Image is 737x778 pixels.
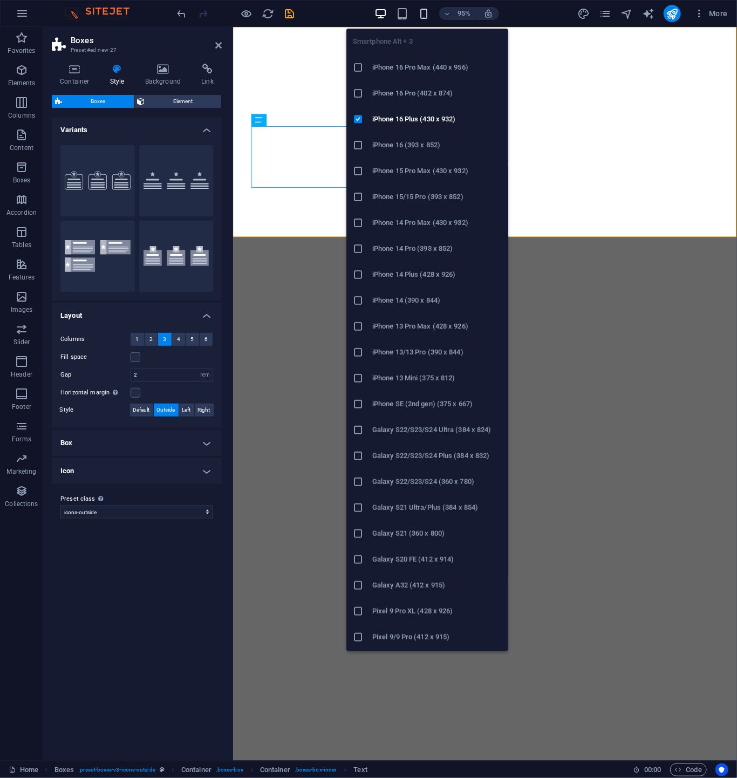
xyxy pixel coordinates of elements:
h6: iPhone 16 Pro Max (440 x 956) [372,61,502,74]
i: On resize automatically adjust zoom level to fit chosen device. [483,9,493,18]
i: Save (Ctrl+S) [284,8,296,20]
h6: iPhone 13/13 Pro (390 x 844) [372,346,502,359]
button: publish [664,5,681,22]
p: Collections [5,500,38,508]
button: 1 [131,333,144,346]
h4: Style [102,64,137,86]
h6: iPhone 14 Pro Max (430 x 932) [372,216,502,229]
span: Click to select. Double-click to edit [260,763,290,776]
h6: iPhone 16 Plus (430 x 932) [372,113,502,126]
p: Elements [8,79,36,87]
button: reload [262,7,275,20]
label: Fill space [60,351,131,364]
button: 95% [439,7,477,20]
span: Click to select. Double-click to edit [354,763,367,776]
h4: Icon [52,458,222,484]
i: Publish [666,8,678,20]
button: Usercentrics [715,763,728,776]
label: Style [60,404,130,417]
i: Reload page [262,8,275,20]
span: : [652,766,653,774]
span: 2 [149,333,153,346]
span: 1 [135,333,139,346]
span: Element [148,95,219,108]
nav: breadcrumb [54,763,367,776]
button: Left [179,404,194,417]
span: 4 [177,333,180,346]
i: Undo: Add element (Ctrl+Z) [176,8,188,20]
h6: iPhone 16 (393 x 852) [372,139,502,152]
button: text_generator [642,7,655,20]
h4: Link [193,64,222,86]
i: This element is a customizable preset [160,767,165,773]
h3: Preset #ed-new-27 [71,45,200,55]
i: Pages (Ctrl+Alt+S) [599,8,611,20]
button: Boxes [52,95,134,108]
span: Left [182,404,191,417]
span: Default [133,404,150,417]
h6: iPhone 14 Pro (393 x 852) [372,242,502,255]
button: 6 [200,333,213,346]
i: AI Writer [642,8,654,20]
button: 5 [186,333,199,346]
h6: Pixel 9/9 Pro (412 x 915) [372,631,502,644]
p: Accordion [6,208,37,217]
p: Header [11,370,32,379]
span: Right [198,404,210,417]
h6: Galaxy S22/S23/S24 (360 x 780) [372,475,502,488]
label: Gap [60,372,131,378]
button: Code [670,763,707,776]
img: Editor Logo [62,7,143,20]
h6: 95% [455,7,473,20]
span: Boxes [65,95,131,108]
h2: Boxes [71,36,222,45]
button: 4 [172,333,186,346]
h6: Pixel 9 Pro XL (428 x 926) [372,605,502,618]
h6: Galaxy S22/S23/S24 Plus (384 x 832) [372,449,502,462]
button: Outside [154,404,179,417]
h4: Background [137,64,194,86]
h6: Galaxy S21 Ultra/Plus (384 x 854) [372,501,502,514]
span: Click to select. Double-click to edit [181,763,211,776]
p: Forms [12,435,31,443]
button: pages [599,7,612,20]
p: Favorites [8,46,35,55]
button: Right [195,404,214,417]
button: More [690,5,732,22]
h6: iPhone 13 Pro Max (428 x 926) [372,320,502,333]
h6: Galaxy S21 (360 x 800) [372,527,502,540]
button: save [283,7,296,20]
h6: iPhone 13 Mini (375 x 812) [372,372,502,385]
button: design [577,7,590,20]
h6: Galaxy S22/S23/S24 Ultra (384 x 824) [372,424,502,436]
span: 5 [190,333,194,346]
span: Click to select. Double-click to edit [54,763,74,776]
h4: Box [52,430,222,456]
h6: iPhone 15/15 Pro (393 x 852) [372,190,502,203]
a: Click to cancel selection. Double-click to open Pages [9,763,38,776]
span: . boxes-box [216,763,243,776]
h6: iPhone 15 Pro Max (430 x 932) [372,165,502,178]
span: More [694,8,728,19]
span: Code [675,763,702,776]
h6: Galaxy S20 FE (412 x 914) [372,553,502,566]
button: 2 [145,333,158,346]
h6: Galaxy A32 (412 x 915) [372,579,502,592]
span: . preset-boxes-v3-icons-outside [78,763,155,776]
p: Footer [12,402,31,411]
span: 00 00 [644,763,661,776]
h4: Container [52,64,102,86]
h6: Session time [633,763,661,776]
p: Features [9,273,35,282]
h4: Layout [52,303,222,322]
p: Columns [8,111,35,120]
i: Design (Ctrl+Alt+Y) [577,8,590,20]
h6: iPhone SE (2nd gen) (375 x 667) [372,398,502,411]
span: . boxes-box-inner [295,763,337,776]
h4: Variants [52,117,222,137]
p: Images [11,305,33,314]
p: Tables [12,241,31,249]
p: Marketing [6,467,36,476]
button: navigator [620,7,633,20]
button: 3 [158,333,172,346]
